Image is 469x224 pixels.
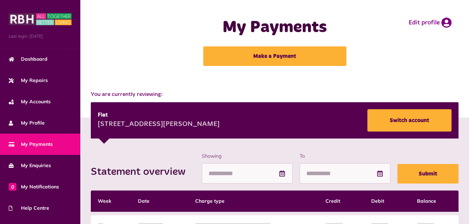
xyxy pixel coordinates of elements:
span: Dashboard [9,55,47,63]
a: Make a Payment [203,46,346,66]
h1: My Payments [184,17,365,38]
div: Flat [98,111,220,119]
span: Help Centre [9,204,49,212]
span: Last login: [DATE] [9,33,72,39]
span: My Repairs [9,77,48,84]
span: 0 [9,183,16,191]
img: MyRBH [9,12,72,26]
a: Switch account [367,109,452,132]
span: My Payments [9,141,53,148]
div: [STREET_ADDRESS][PERSON_NAME] [98,119,220,130]
span: My Profile [9,119,45,127]
span: My Accounts [9,98,51,105]
span: My Enquiries [9,162,51,169]
span: My Notifications [9,183,59,191]
span: You are currently reviewing: [91,90,459,99]
a: Edit profile [409,17,452,28]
